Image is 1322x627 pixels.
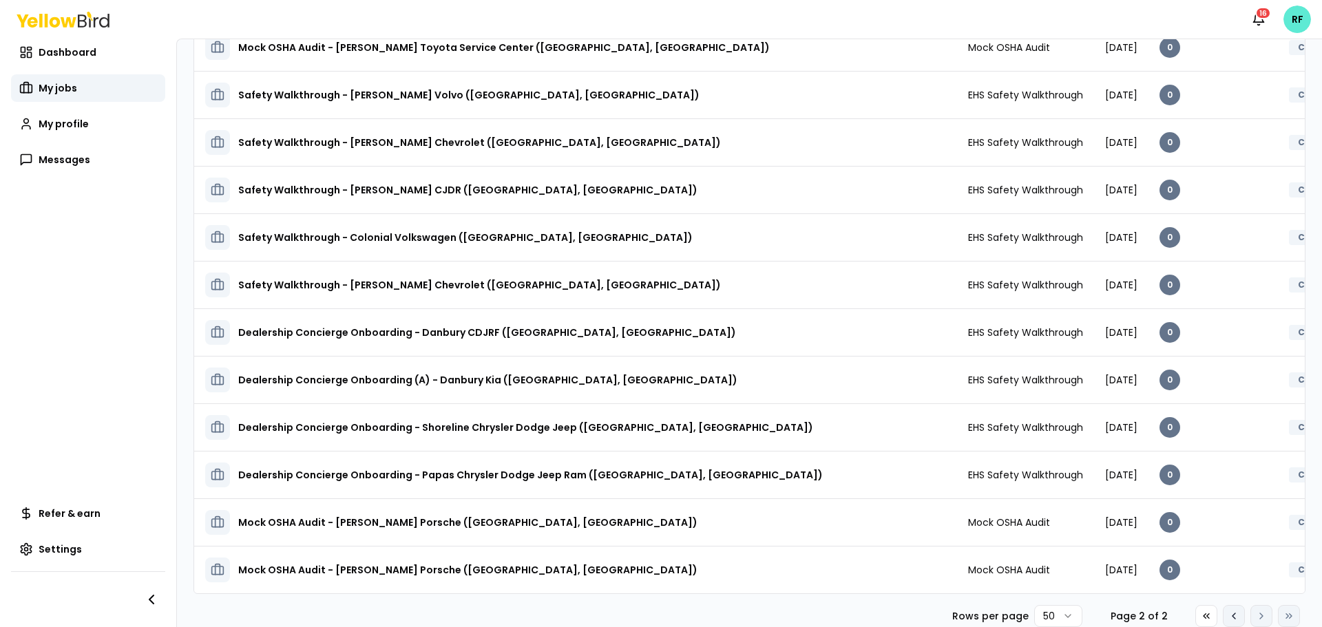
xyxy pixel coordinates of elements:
[1105,468,1137,482] span: [DATE]
[39,81,77,95] span: My jobs
[968,468,1083,482] span: EHS Safety Walkthrough
[1160,37,1180,58] div: 0
[39,117,89,131] span: My profile
[968,183,1083,197] span: EHS Safety Walkthrough
[1105,278,1137,292] span: [DATE]
[1105,373,1137,387] span: [DATE]
[238,320,736,345] h3: Dealership Concierge Onboarding - Danbury CDJRF ([GEOGRAPHIC_DATA], [GEOGRAPHIC_DATA])
[238,510,697,535] h3: Mock OSHA Audit - [PERSON_NAME] Porsche ([GEOGRAPHIC_DATA], [GEOGRAPHIC_DATA])
[968,516,1050,529] span: Mock OSHA Audit
[968,326,1083,339] span: EHS Safety Walkthrough
[1105,516,1137,529] span: [DATE]
[1160,370,1180,390] div: 0
[968,563,1050,577] span: Mock OSHA Audit
[1255,7,1271,19] div: 16
[1160,85,1180,105] div: 0
[11,110,165,138] a: My profile
[238,35,770,60] h3: Mock OSHA Audit - [PERSON_NAME] Toyota Service Center ([GEOGRAPHIC_DATA], [GEOGRAPHIC_DATA])
[1245,6,1272,33] button: 16
[1105,231,1137,244] span: [DATE]
[11,39,165,66] a: Dashboard
[1283,6,1311,33] span: RF
[1160,465,1180,485] div: 0
[238,273,721,297] h3: Safety Walkthrough - [PERSON_NAME] Chevrolet ([GEOGRAPHIC_DATA], [GEOGRAPHIC_DATA])
[1160,560,1180,580] div: 0
[39,153,90,167] span: Messages
[968,278,1083,292] span: EHS Safety Walkthrough
[1160,180,1180,200] div: 0
[968,88,1083,102] span: EHS Safety Walkthrough
[11,500,165,527] a: Refer & earn
[1105,421,1137,434] span: [DATE]
[39,45,96,59] span: Dashboard
[1160,275,1180,295] div: 0
[1105,136,1137,149] span: [DATE]
[1160,322,1180,343] div: 0
[968,421,1083,434] span: EHS Safety Walkthrough
[952,609,1029,623] p: Rows per page
[1105,326,1137,339] span: [DATE]
[968,41,1050,54] span: Mock OSHA Audit
[238,225,693,250] h3: Safety Walkthrough - Colonial Volkswagen ([GEOGRAPHIC_DATA], [GEOGRAPHIC_DATA])
[238,83,700,107] h3: Safety Walkthrough - [PERSON_NAME] Volvo ([GEOGRAPHIC_DATA], [GEOGRAPHIC_DATA])
[1105,41,1137,54] span: [DATE]
[238,463,823,487] h3: Dealership Concierge Onboarding - Papas Chrysler Dodge Jeep Ram ([GEOGRAPHIC_DATA], [GEOGRAPHIC_D...
[1160,512,1180,533] div: 0
[39,507,101,520] span: Refer & earn
[968,231,1083,244] span: EHS Safety Walkthrough
[1160,417,1180,438] div: 0
[968,373,1083,387] span: EHS Safety Walkthrough
[39,542,82,556] span: Settings
[11,74,165,102] a: My jobs
[1160,227,1180,248] div: 0
[238,368,737,392] h3: Dealership Concierge Onboarding (A) - Danbury Kia ([GEOGRAPHIC_DATA], [GEOGRAPHIC_DATA])
[238,415,813,440] h3: Dealership Concierge Onboarding - Shoreline Chrysler Dodge Jeep ([GEOGRAPHIC_DATA], [GEOGRAPHIC_D...
[1105,88,1137,102] span: [DATE]
[238,178,697,202] h3: Safety Walkthrough - [PERSON_NAME] CJDR ([GEOGRAPHIC_DATA], [GEOGRAPHIC_DATA])
[1160,132,1180,153] div: 0
[238,130,721,155] h3: Safety Walkthrough - [PERSON_NAME] Chevrolet ([GEOGRAPHIC_DATA], [GEOGRAPHIC_DATA])
[968,136,1083,149] span: EHS Safety Walkthrough
[238,557,697,582] h3: Mock OSHA Audit - [PERSON_NAME] Porsche ([GEOGRAPHIC_DATA], [GEOGRAPHIC_DATA])
[1104,609,1173,623] div: Page 2 of 2
[1105,563,1137,577] span: [DATE]
[11,146,165,173] a: Messages
[1105,183,1137,197] span: [DATE]
[11,535,165,563] a: Settings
